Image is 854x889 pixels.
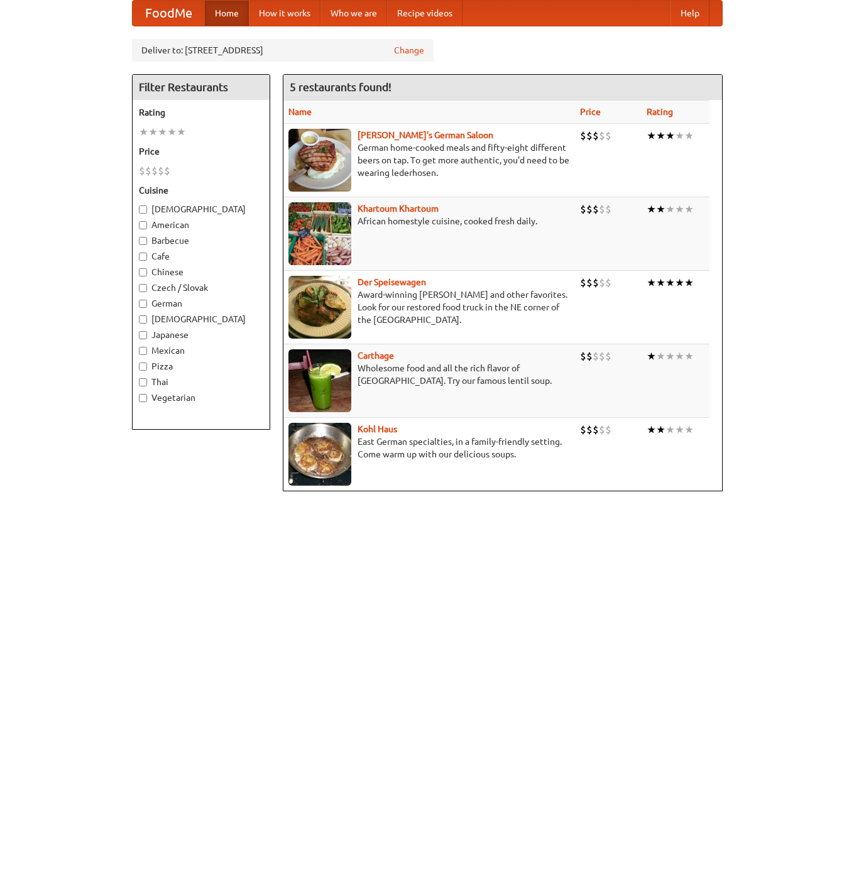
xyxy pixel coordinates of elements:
[684,349,694,363] li: ★
[139,221,147,229] input: American
[139,266,263,278] label: Chinese
[387,1,463,26] a: Recipe videos
[139,184,263,197] h5: Cuisine
[139,378,147,386] input: Thai
[139,315,147,324] input: [DEMOGRAPHIC_DATA]
[656,349,665,363] li: ★
[139,125,148,139] li: ★
[288,435,570,461] p: East German specialties, in a family-friendly setting. Come warm up with our delicious soups.
[593,423,599,437] li: $
[586,423,593,437] li: $
[139,347,147,355] input: Mexican
[320,1,387,26] a: Who we are
[684,276,694,290] li: ★
[671,1,709,26] a: Help
[288,141,570,179] p: German home-cooked meals and fifty-eight different beers on tap. To get more authentic, you'd nee...
[580,129,586,143] li: $
[148,125,158,139] li: ★
[599,349,605,363] li: $
[675,202,684,216] li: ★
[358,204,439,214] a: Khartoum Khartoum
[647,423,656,437] li: ★
[158,125,167,139] li: ★
[665,423,675,437] li: ★
[358,130,493,140] b: [PERSON_NAME]'s German Saloon
[605,423,611,437] li: $
[290,81,391,93] ng-pluralize: 5 restaurants found!
[139,300,147,308] input: German
[139,297,263,310] label: German
[580,423,586,437] li: $
[656,202,665,216] li: ★
[139,250,263,263] label: Cafe
[288,423,351,486] img: kohlhaus.jpg
[288,215,570,227] p: African homestyle cuisine, cooked fresh daily.
[164,164,170,178] li: $
[158,164,164,178] li: $
[605,276,611,290] li: $
[139,376,263,388] label: Thai
[580,202,586,216] li: $
[647,276,656,290] li: ★
[593,276,599,290] li: $
[133,1,205,26] a: FoodMe
[599,276,605,290] li: $
[647,202,656,216] li: ★
[249,1,320,26] a: How it works
[145,164,151,178] li: $
[139,145,263,158] h5: Price
[358,351,394,361] a: Carthage
[647,129,656,143] li: ★
[139,331,147,339] input: Japanese
[675,349,684,363] li: ★
[665,129,675,143] li: ★
[288,129,351,192] img: esthers.jpg
[599,423,605,437] li: $
[605,202,611,216] li: $
[358,424,397,434] a: Kohl Haus
[665,349,675,363] li: ★
[205,1,249,26] a: Home
[684,202,694,216] li: ★
[605,349,611,363] li: $
[139,237,147,245] input: Barbecue
[139,344,263,357] label: Mexican
[139,205,147,214] input: [DEMOGRAPHIC_DATA]
[139,234,263,247] label: Barbecue
[656,129,665,143] li: ★
[593,202,599,216] li: $
[139,284,147,292] input: Czech / Slovak
[599,129,605,143] li: $
[586,276,593,290] li: $
[151,164,158,178] li: $
[139,363,147,371] input: Pizza
[586,202,593,216] li: $
[139,219,263,231] label: American
[133,75,270,100] h4: Filter Restaurants
[593,349,599,363] li: $
[656,423,665,437] li: ★
[580,107,601,117] a: Price
[288,288,570,326] p: Award-winning [PERSON_NAME] and other favorites. Look for our restored food truck in the NE corne...
[177,125,186,139] li: ★
[599,202,605,216] li: $
[139,106,263,119] h5: Rating
[684,129,694,143] li: ★
[139,281,263,294] label: Czech / Slovak
[580,276,586,290] li: $
[358,277,426,287] a: Der Speisewagen
[665,276,675,290] li: ★
[675,129,684,143] li: ★
[132,39,434,62] div: Deliver to: [STREET_ADDRESS]
[656,276,665,290] li: ★
[288,349,351,412] img: carthage.jpg
[586,349,593,363] li: $
[675,276,684,290] li: ★
[139,164,145,178] li: $
[288,362,570,387] p: Wholesome food and all the rich flavor of [GEOGRAPHIC_DATA]. Try our famous lentil soup.
[139,360,263,373] label: Pizza
[394,44,424,57] a: Change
